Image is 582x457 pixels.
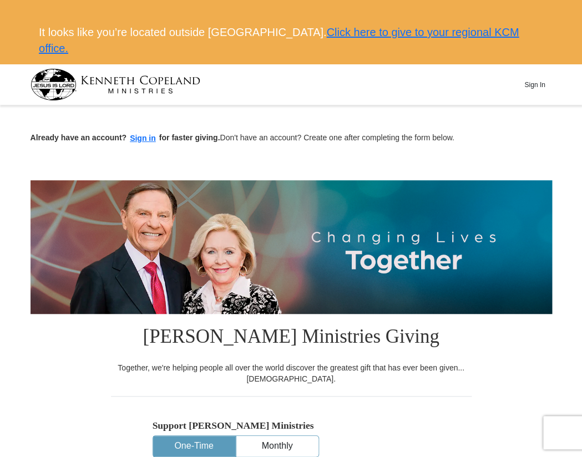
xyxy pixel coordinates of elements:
h5: Support [PERSON_NAME] Ministries [153,420,430,431]
p: Don't have an account? Create one after completing the form below. [31,132,552,145]
button: Monthly [236,436,318,456]
strong: Already have an account? for faster giving. [31,133,220,142]
div: Together, we're helping people all over the world discover the greatest gift that has ever been g... [111,362,472,384]
button: One-Time [153,436,235,456]
button: Sign In [518,76,551,93]
div: It looks like you’re located outside [GEOGRAPHIC_DATA]. [31,16,551,64]
img: kcm-header-logo.svg [31,69,200,100]
a: Click here to give to your regional KCM office. [39,26,519,54]
button: Sign in [126,132,159,145]
h1: [PERSON_NAME] Ministries Giving [111,314,472,362]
